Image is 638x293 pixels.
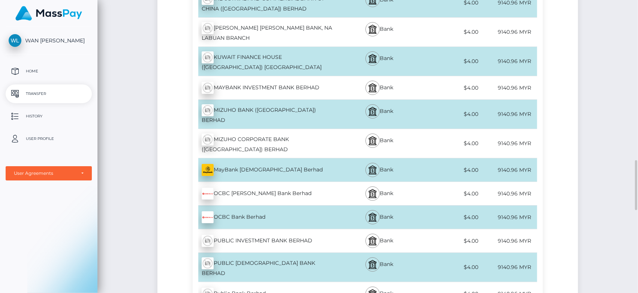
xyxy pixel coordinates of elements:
[193,77,336,98] div: MAYBANK INVESTMENT BANK BERHAD
[480,162,537,179] div: 9140.96 MYR
[6,84,92,103] a: Transfer
[9,88,89,99] p: Transfer
[202,22,214,34] img: wMhJQYtZFAryAAAAABJRU5ErkJggg==
[202,235,214,247] img: wMhJQYtZFAryAAAAABJRU5ErkJggg==
[14,170,75,176] div: User Agreements
[202,82,214,94] img: wMhJQYtZFAryAAAAABJRU5ErkJggg==
[422,162,480,179] div: $4.00
[422,259,480,276] div: $4.00
[336,253,422,282] div: Bank
[368,236,377,245] img: bank.svg
[336,18,422,47] div: Bank
[336,76,422,99] div: Bank
[193,129,336,158] div: MIZUHO CORPORATE BANK ([GEOGRAPHIC_DATA]) BERHAD
[15,6,82,21] img: MassPay
[6,166,92,180] button: User Agreements
[368,165,377,174] img: bank.svg
[202,164,214,176] img: 9k=
[422,209,480,226] div: $4.00
[368,107,377,116] img: bank.svg
[193,183,336,204] div: OCBC [PERSON_NAME] Bank Berhad
[336,229,422,252] div: Bank
[480,259,537,276] div: 9140.96 MYR
[6,62,92,81] a: Home
[422,53,480,70] div: $4.00
[336,182,422,205] div: Bank
[368,83,377,92] img: bank.svg
[9,66,89,77] p: Home
[368,260,377,269] img: bank.svg
[193,207,336,228] div: OCBC Bank Berhad
[368,136,377,145] img: bank.svg
[422,80,480,96] div: $4.00
[368,25,377,34] img: bank.svg
[368,189,377,198] img: bank.svg
[480,53,537,70] div: 9140.96 MYR
[480,135,537,152] div: 9140.96 MYR
[6,107,92,126] a: History
[422,185,480,202] div: $4.00
[480,233,537,249] div: 9140.96 MYR
[336,158,422,182] div: Bank
[193,253,336,282] div: PUBLIC [DEMOGRAPHIC_DATA] BANK BERHAD
[480,185,537,202] div: 9140.96 MYR
[202,257,214,269] img: wMhJQYtZFAryAAAAABJRU5ErkJggg==
[9,111,89,122] p: History
[336,129,422,158] div: Bank
[368,213,377,222] img: bank.svg
[480,209,537,226] div: 9140.96 MYR
[193,159,336,180] div: MayBank [DEMOGRAPHIC_DATA] Berhad
[480,24,537,41] div: 9140.96 MYR
[422,106,480,123] div: $4.00
[9,133,89,144] p: User Profile
[202,104,214,116] img: wMhJQYtZFAryAAAAABJRU5ErkJggg==
[193,100,336,129] div: MIZUHO BANK ([GEOGRAPHIC_DATA]) BERHAD
[202,51,214,63] img: wMhJQYtZFAryAAAAABJRU5ErkJggg==
[336,100,422,129] div: Bank
[336,206,422,229] div: Bank
[193,230,336,251] div: PUBLIC INVESTMENT BANK BERHAD
[202,188,214,200] img: AdNzmkHBAoEvAAAAAElFTkSuQmCC
[202,211,214,223] img: AdNzmkHBAoEvAAAAAElFTkSuQmCC
[193,18,336,47] div: [PERSON_NAME] [PERSON_NAME] BANK, NA LABUAN BRANCH
[193,47,336,76] div: KUWAIT FINANCE HOUSE ([GEOGRAPHIC_DATA]) [GEOGRAPHIC_DATA]
[422,135,480,152] div: $4.00
[6,129,92,148] a: User Profile
[336,47,422,76] div: Bank
[422,233,480,249] div: $4.00
[6,37,92,44] span: WAN [PERSON_NAME]
[368,54,377,63] img: bank.svg
[480,80,537,96] div: 9140.96 MYR
[480,106,537,123] div: 9140.96 MYR
[422,24,480,41] div: $4.00
[202,134,214,146] img: wMhJQYtZFAryAAAAABJRU5ErkJggg==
